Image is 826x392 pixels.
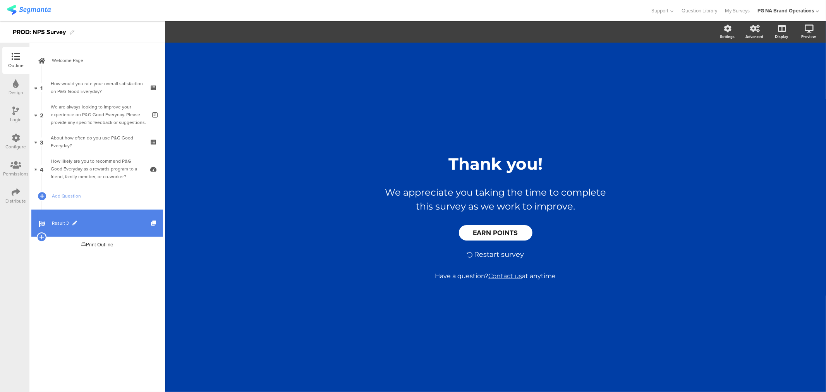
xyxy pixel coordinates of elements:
span: Support [652,7,669,14]
div: Advanced [745,34,763,40]
div: Restart survey [352,250,639,259]
span: EARN POINTS [473,228,518,238]
a: 2 We are always looking to improve your experience on P&G Good Everyday. Please provide any speci... [31,101,163,128]
div: Preview [801,34,816,40]
div: Design [9,89,23,96]
div: Distribute [6,198,26,205]
span: 3 [40,138,43,146]
span: Welcome Page [52,57,151,64]
a: 3 About how often do you use P&G Good Everyday? [31,128,163,155]
div: Logic [10,116,22,123]
a: Welcome Page [31,47,163,74]
a: 1 How would you rate your overall satisfaction on P&G Good Everyday? [31,74,163,101]
span: Result 3 [52,219,151,227]
img: segmanta logo [7,5,51,15]
div: Permissions [3,170,29,177]
div: Configure [6,143,26,150]
p: Thank you! [352,154,639,174]
div: We are always looking to improve your experience on P&G Good Everyday. Please provide any specifi... [51,103,146,126]
div: How would you rate your overall satisfaction on P&G Good Everyday? [51,80,143,95]
p: Have a question? at anytime [352,272,639,280]
span: 1 [41,83,43,92]
span: 4 [40,165,43,173]
div: PG NA Brand Operations [757,7,814,14]
button: EARN POINTS [459,225,532,241]
a: Result 3 [31,210,163,237]
a: Contact us [489,272,522,280]
div: Display [775,34,788,40]
div: How likely are you to recommend P&G Good Everyday as a rewards program to a friend, family member... [51,157,143,181]
p: We appreciate you taking the time to complete this survey as we work to improve. [380,186,612,213]
a: 4 How likely are you to recommend P&G Good Everyday as a rewards program to a friend, family memb... [31,155,163,182]
div: Print Outline [81,241,113,248]
span: Add Question [52,192,151,200]
div: PROD: NPS Survey [13,26,66,38]
div: Outline [8,62,24,69]
i: Duplicate [151,221,158,226]
span: 2 [40,110,43,119]
div: Settings [720,34,735,40]
div: About how often do you use P&G Good Everyday? [51,134,143,150]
